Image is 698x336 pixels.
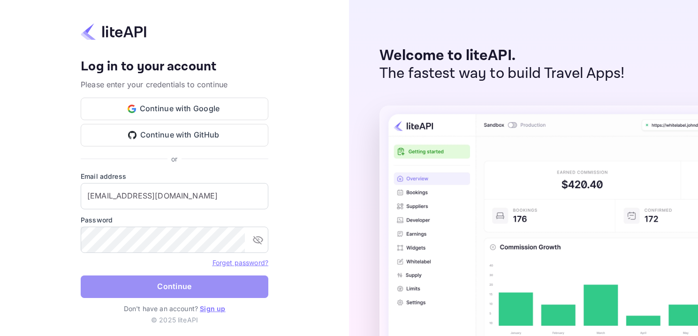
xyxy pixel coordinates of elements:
h4: Log in to your account [81,59,268,75]
p: or [171,154,177,164]
button: Continue [81,275,268,298]
button: Continue with Google [81,98,268,120]
label: Email address [81,171,268,181]
p: © 2025 liteAPI [151,315,198,325]
a: Sign up [200,305,225,313]
button: toggle password visibility [249,230,267,249]
p: The fastest way to build Travel Apps! [379,65,625,83]
a: Forget password? [212,259,268,267]
button: Continue with GitHub [81,124,268,146]
label: Password [81,215,268,225]
img: liteapi [81,23,146,41]
p: Don't have an account? [81,304,268,313]
input: Enter your email address [81,183,268,209]
p: Please enter your credentials to continue [81,79,268,90]
a: Forget password? [212,258,268,267]
p: Welcome to liteAPI. [379,47,625,65]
